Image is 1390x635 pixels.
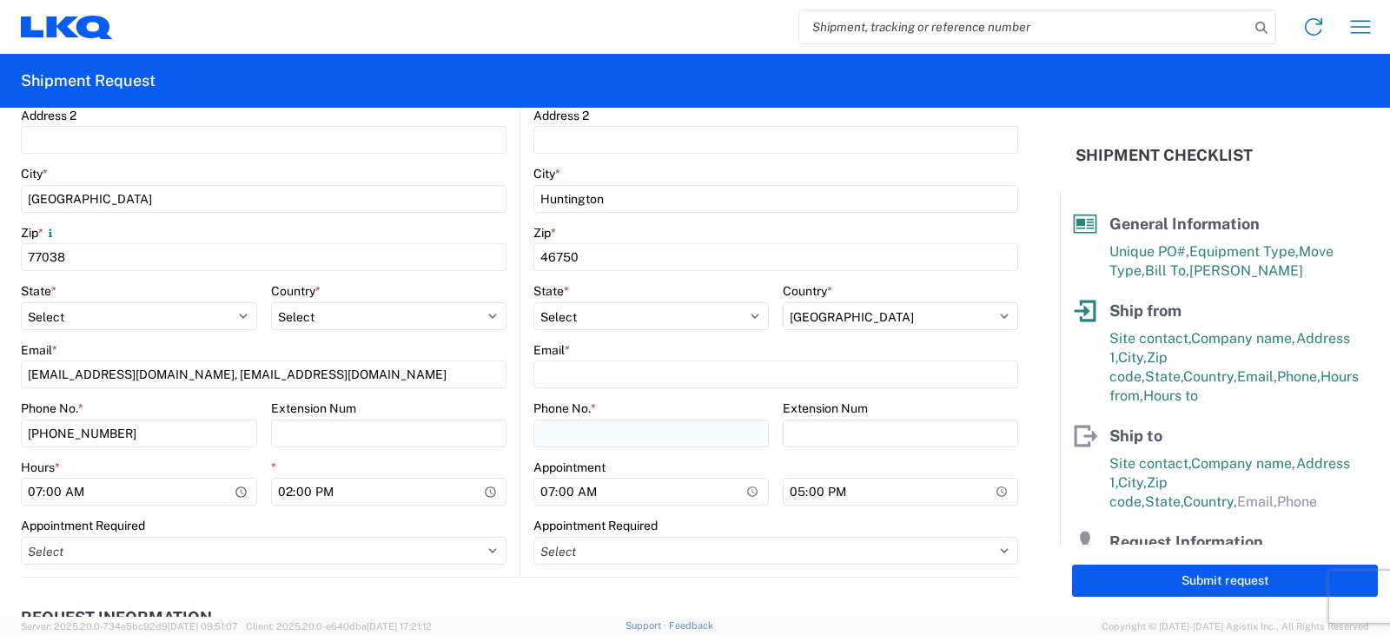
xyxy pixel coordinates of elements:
[21,283,56,299] label: State
[1072,565,1378,597] button: Submit request
[1109,427,1162,445] span: Ship to
[783,400,868,416] label: Extension Num
[1237,368,1277,385] span: Email,
[533,518,658,533] label: Appointment Required
[1109,215,1260,233] span: General Information
[533,166,560,182] label: City
[533,283,569,299] label: State
[1191,330,1296,347] span: Company name,
[21,166,48,182] label: City
[533,225,556,241] label: Zip
[1145,262,1189,279] span: Bill To,
[1109,532,1263,551] span: Request Information
[799,10,1249,43] input: Shipment, tracking or reference number
[625,620,669,631] a: Support
[1109,330,1191,347] span: Site contact,
[21,225,57,241] label: Zip
[1145,493,1183,510] span: State,
[1189,262,1303,279] span: [PERSON_NAME]
[246,621,432,632] span: Client: 2025.20.0-e640dba
[1076,145,1253,166] h2: Shipment Checklist
[1237,493,1277,510] span: Email,
[1109,301,1181,320] span: Ship from
[21,400,83,416] label: Phone No.
[21,518,145,533] label: Appointment Required
[1189,243,1299,260] span: Equipment Type,
[669,620,713,631] a: Feedback
[1118,474,1147,491] span: City,
[21,609,212,626] h2: Request Information
[1183,493,1237,510] span: Country,
[1109,243,1189,260] span: Unique PO#,
[533,460,606,475] label: Appointment
[1191,455,1296,472] span: Company name,
[21,342,57,358] label: Email
[533,342,570,358] label: Email
[21,108,76,123] label: Address 2
[21,460,60,475] label: Hours
[1183,368,1237,385] span: Country,
[1118,349,1147,366] span: City,
[1102,618,1369,634] span: Copyright © [DATE]-[DATE] Agistix Inc., All Rights Reserved
[271,283,321,299] label: Country
[1145,368,1183,385] span: State,
[1143,387,1198,404] span: Hours to
[533,108,589,123] label: Address 2
[271,400,356,416] label: Extension Num
[21,70,156,91] h2: Shipment Request
[1277,493,1317,510] span: Phone
[168,621,238,632] span: [DATE] 09:51:07
[1109,455,1191,472] span: Site contact,
[783,283,832,299] label: Country
[367,621,432,632] span: [DATE] 17:21:12
[533,400,596,416] label: Phone No.
[21,621,238,632] span: Server: 2025.20.0-734e5bc92d9
[1277,368,1320,385] span: Phone,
